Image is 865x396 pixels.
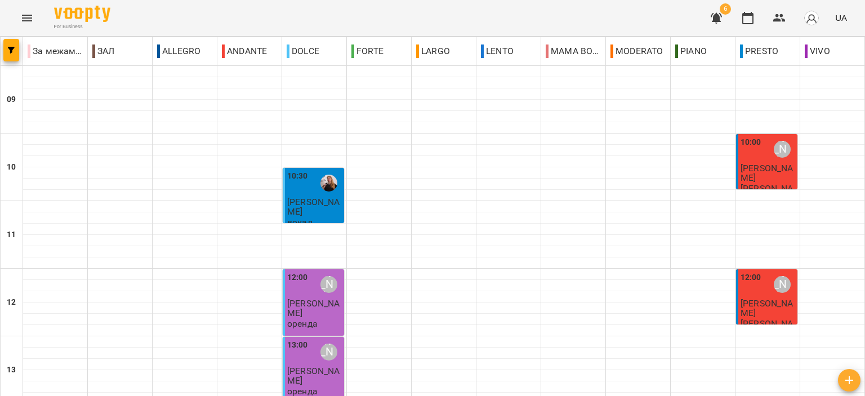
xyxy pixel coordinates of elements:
p: вокал [287,217,313,227]
p: MAMA BOSS [546,45,601,58]
p: PRESTO [740,45,778,58]
p: MODERATO [610,45,663,58]
img: Корма Світлана [320,175,337,192]
h6: 11 [7,229,16,241]
div: Юдіна Альона [774,141,791,158]
span: For Business [54,23,110,30]
label: 10:30 [287,170,308,183]
p: LARGO [416,45,450,58]
div: Андреєва Наталія [320,276,337,293]
div: Андреєва Наталія [320,344,337,361]
p: VIVO [805,45,830,58]
label: 10:00 [741,136,761,149]
p: За межами школи [28,45,83,58]
p: DOLCE [287,45,319,58]
p: LENTO [481,45,514,58]
p: PIANO [675,45,707,58]
p: [PERSON_NAME] [741,184,795,203]
span: [PERSON_NAME] [287,366,340,386]
label: 13:00 [287,339,308,351]
button: Menu [14,5,41,32]
span: [PERSON_NAME] [741,298,793,318]
button: UA [831,7,851,28]
p: ALLEGRO [157,45,200,58]
p: ANDANTE [222,45,267,58]
img: Voopty Logo [54,6,110,22]
p: [PERSON_NAME] [741,319,795,339]
h6: 09 [7,94,16,106]
span: [PERSON_NAME] [287,197,340,217]
h6: 13 [7,364,16,376]
img: avatar_s.png [804,10,819,26]
span: 6 [720,3,731,15]
p: FORTE [351,45,384,58]
p: оренда [287,319,318,328]
p: ЗАЛ [92,45,115,58]
h6: 10 [7,161,16,173]
label: 12:00 [741,272,761,284]
button: Створити урок [838,369,860,391]
div: Юдіна Альона [774,276,791,293]
span: UA [835,12,847,24]
h6: 12 [7,296,16,309]
label: 12:00 [287,272,308,284]
p: оренда [287,386,318,396]
span: [PERSON_NAME] [741,163,793,183]
span: [PERSON_NAME] [287,298,340,318]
